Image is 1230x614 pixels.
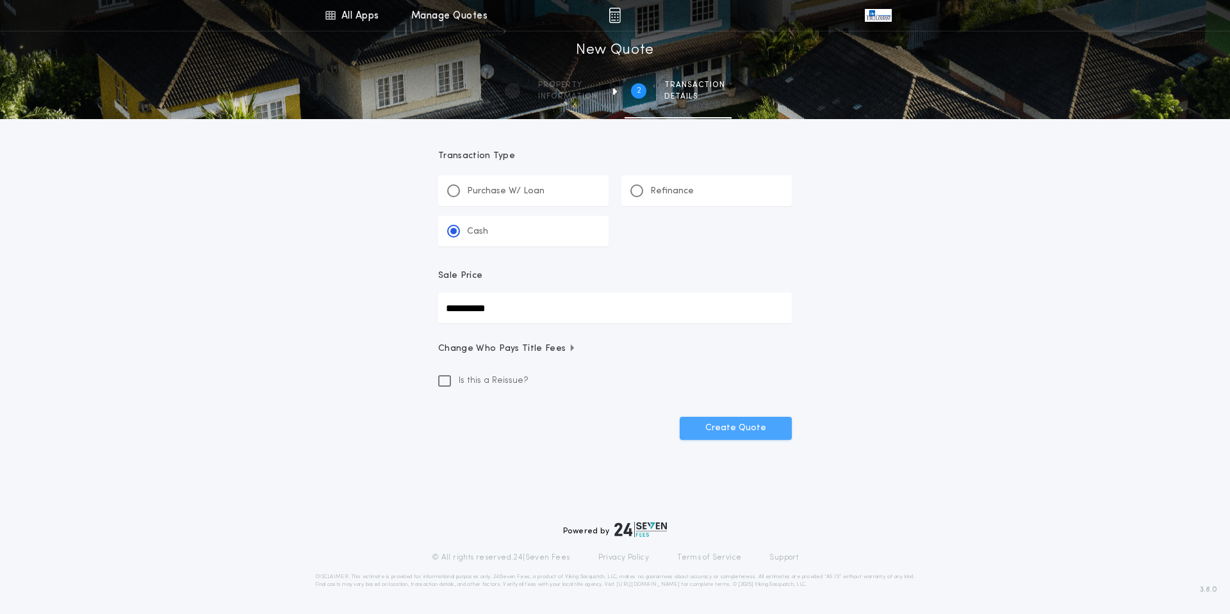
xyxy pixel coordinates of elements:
p: DISCLAIMER: This estimate is provided for informational purposes only. 24|Seven Fees, a product o... [315,573,915,588]
span: Transaction [664,80,725,90]
p: © All rights reserved. 24|Seven Fees [432,553,570,563]
span: details [664,92,725,102]
a: Terms of Service [677,553,741,563]
span: information [538,92,598,102]
img: img [609,8,621,23]
a: Privacy Policy [598,553,650,563]
h1: New Quote [576,40,654,61]
input: Sale Price [438,293,792,323]
p: Refinance [650,185,694,198]
img: logo [614,522,667,537]
span: 3.8.0 [1200,584,1217,595]
p: Sale Price [438,270,482,282]
p: Transaction Type [438,150,792,163]
p: Purchase W/ Loan [467,185,545,198]
span: Property [538,80,598,90]
button: Create Quote [680,417,792,440]
button: Change Who Pays Title Fees [438,343,792,355]
p: Cash [467,225,488,238]
div: Powered by [563,522,667,537]
span: Is this a Reissue? [459,375,529,387]
a: Support [769,553,798,563]
span: Change Who Pays Title Fees [438,343,576,355]
img: vs-icon [865,9,892,22]
h2: 2 [637,86,641,96]
a: [URL][DOMAIN_NAME] [616,582,680,587]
